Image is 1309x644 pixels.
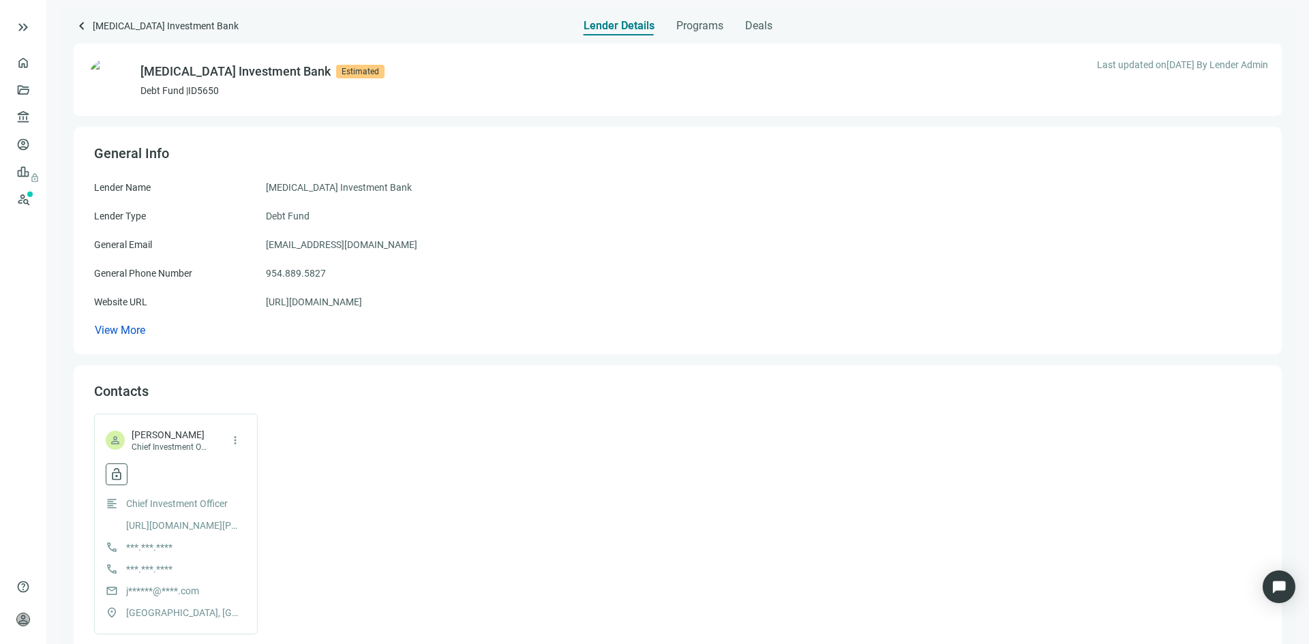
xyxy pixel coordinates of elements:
[110,467,123,481] span: lock_open
[74,18,90,34] span: keyboard_arrow_left
[106,541,118,553] span: call
[95,324,145,337] span: View More
[126,496,228,511] span: Chief Investment Officer
[94,145,169,162] span: General Info
[94,182,151,193] span: Lender Name
[15,19,31,35] button: keyboard_double_arrow_right
[745,19,772,33] span: Deals
[16,580,30,594] span: help
[266,180,412,195] span: [MEDICAL_DATA] Investment Bank
[1097,57,1268,72] span: Last updated on [DATE] By Lender Admin
[93,18,239,36] span: [MEDICAL_DATA] Investment Bank
[336,65,385,78] span: Estimated
[87,57,132,102] img: afc9d2d7-c1a6-45a9-8b7f-c4608143f8c1
[132,428,210,442] span: [PERSON_NAME]
[266,209,310,224] span: Debt Fund
[140,62,331,81] div: [MEDICAL_DATA] Investment Bank
[126,605,242,620] span: [GEOGRAPHIC_DATA], [GEOGRAPHIC_DATA]
[266,294,362,309] a: [URL][DOMAIN_NAME]
[106,463,127,485] button: lock_open
[140,84,385,97] p: Debt Fund | ID 5650
[584,19,654,33] span: Lender Details
[94,211,146,221] span: Lender Type
[74,18,90,36] a: keyboard_arrow_left
[94,239,152,250] span: General Email
[106,607,118,619] span: location_on
[106,563,118,575] span: call
[266,237,417,252] span: [EMAIL_ADDRESS][DOMAIN_NAME]
[106,497,118,510] span: format_align_left
[266,266,326,281] span: 954.889.5827
[106,585,118,597] span: mail
[1263,570,1295,603] div: Open Intercom Messenger
[224,429,246,451] button: more_vert
[16,613,30,626] span: person
[94,296,147,307] span: Website URL
[676,19,723,33] span: Programs
[132,442,210,453] span: Chief Investment Officer
[94,323,146,337] button: View More
[94,383,149,399] span: Contacts
[109,434,121,446] span: person
[126,518,242,533] a: [URL][DOMAIN_NAME][PERSON_NAME]
[94,268,192,279] span: General Phone Number
[229,434,241,446] span: more_vert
